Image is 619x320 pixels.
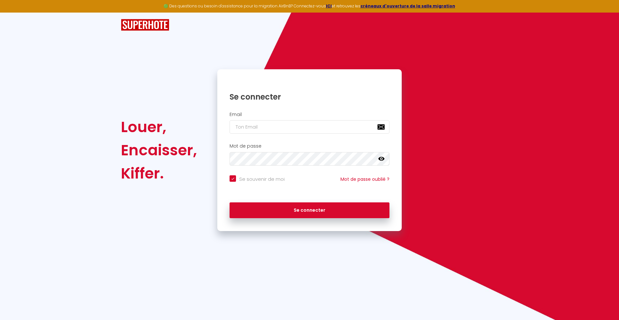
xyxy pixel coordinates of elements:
[230,120,389,134] input: Ton Email
[230,202,389,218] button: Se connecter
[121,162,197,185] div: Kiffer.
[360,3,455,9] a: créneaux d'ouverture de la salle migration
[230,112,389,117] h2: Email
[121,115,197,139] div: Louer,
[230,92,389,102] h1: Se connecter
[121,139,197,162] div: Encaisser,
[326,3,332,9] a: ICI
[340,176,389,182] a: Mot de passe oublié ?
[230,143,389,149] h2: Mot de passe
[121,19,169,31] img: SuperHote logo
